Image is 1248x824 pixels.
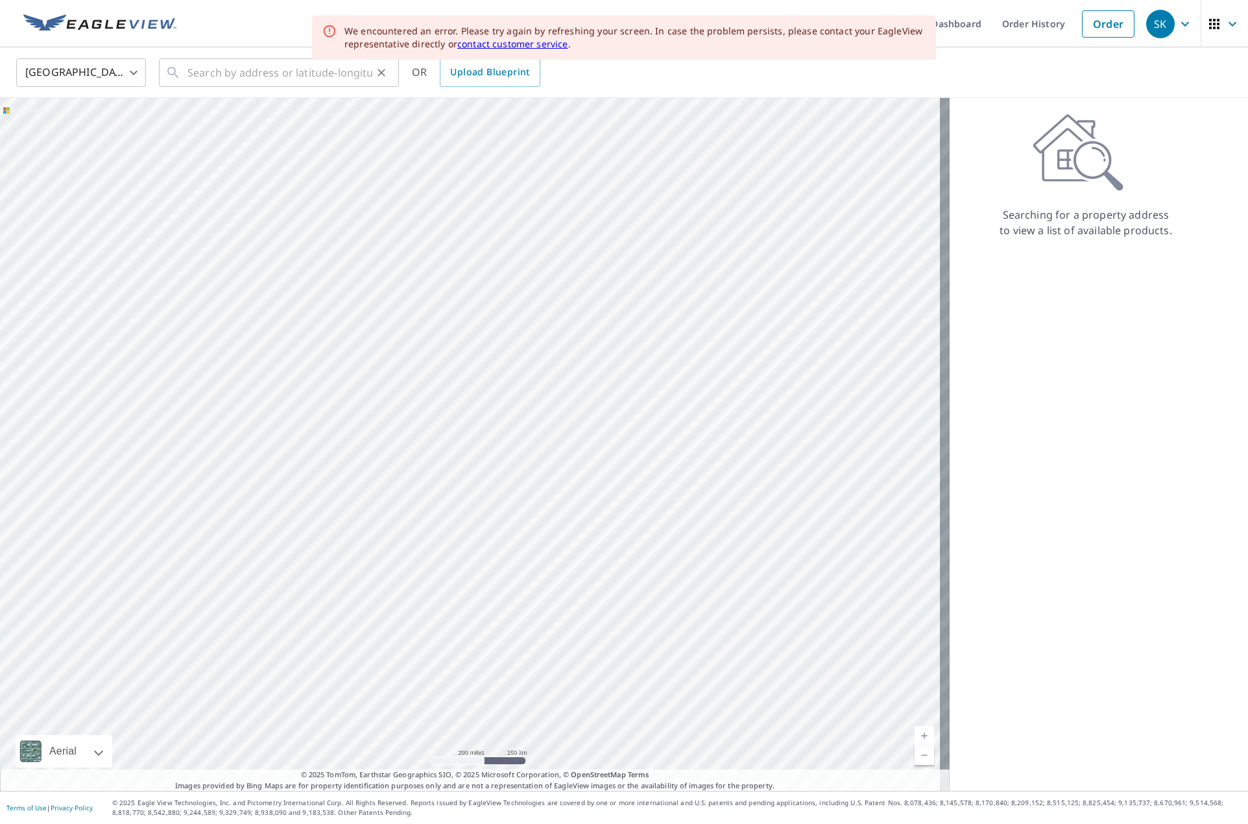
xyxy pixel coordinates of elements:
div: OR [412,58,540,87]
a: Current Level 5, Zoom In [915,726,934,745]
div: Aerial [45,735,80,768]
a: Terms [628,769,649,779]
div: [GEOGRAPHIC_DATA] [16,55,146,91]
img: EV Logo [23,14,176,34]
p: Searching for a property address to view a list of available products. [999,207,1173,238]
a: Privacy Policy [51,803,93,812]
a: Terms of Use [6,803,47,812]
span: Upload Blueprint [450,64,529,80]
div: We encountered an error. Please try again by refreshing your screen. In case the problem persists... [344,25,926,51]
a: contact customer service [457,38,568,50]
p: © 2025 Eagle View Technologies, Inc. and Pictometry International Corp. All Rights Reserved. Repo... [112,798,1242,818]
p: | [6,804,93,812]
a: Order [1082,10,1134,38]
input: Search by address or latitude-longitude [187,55,372,91]
div: Aerial [16,735,112,768]
a: Current Level 5, Zoom Out [915,745,934,765]
a: OpenStreetMap [571,769,625,779]
a: Upload Blueprint [440,58,540,87]
button: Clear [372,64,390,82]
div: SK [1146,10,1175,38]
span: © 2025 TomTom, Earthstar Geographics SIO, © 2025 Microsoft Corporation, © [301,769,649,781]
